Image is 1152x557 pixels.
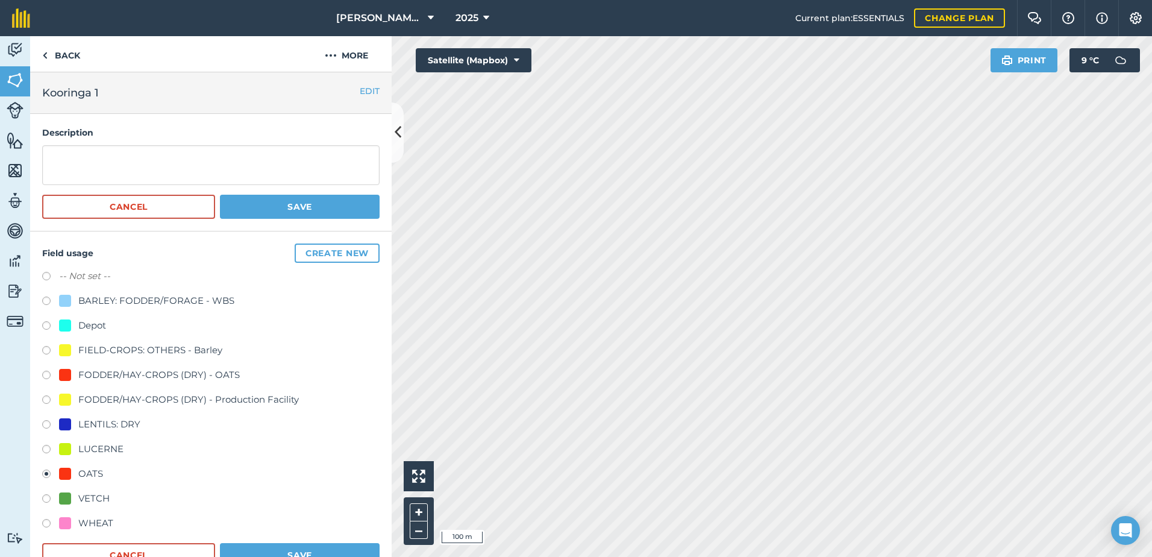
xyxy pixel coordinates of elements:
img: svg+xml;base64,PD94bWwgdmVyc2lvbj0iMS4wIiBlbmNvZGluZz0idXRmLTgiPz4KPCEtLSBHZW5lcmF0b3I6IEFkb2JlIE... [7,222,23,240]
img: A question mark icon [1061,12,1075,24]
img: svg+xml;base64,PHN2ZyB4bWxucz0iaHR0cDovL3d3dy53My5vcmcvMjAwMC9zdmciIHdpZHRoPSI1NiIgaGVpZ2h0PSI2MC... [7,162,23,180]
img: svg+xml;base64,PD94bWwgdmVyc2lvbj0iMS4wIiBlbmNvZGluZz0idXRmLTgiPz4KPCEtLSBHZW5lcmF0b3I6IEFkb2JlIE... [7,192,23,210]
div: Depot [78,318,106,333]
img: Two speech bubbles overlapping with the left bubble in the forefront [1027,12,1042,24]
span: [PERSON_NAME] ASAHI PADDOCKS [336,11,423,25]
button: Cancel [42,195,215,219]
a: Change plan [914,8,1005,28]
img: svg+xml;base64,PHN2ZyB4bWxucz0iaHR0cDovL3d3dy53My5vcmcvMjAwMC9zdmciIHdpZHRoPSI1NiIgaGVpZ2h0PSI2MC... [7,131,23,149]
a: Back [30,36,92,72]
button: EDIT [360,84,380,98]
img: svg+xml;base64,PHN2ZyB4bWxucz0iaHR0cDovL3d3dy53My5vcmcvMjAwMC9zdmciIHdpZHRoPSIxOSIgaGVpZ2h0PSIyNC... [1001,53,1013,68]
div: FODDER/HAY-CROPS (DRY) - Production Facility [78,392,299,407]
button: Print [991,48,1058,72]
div: OATS [78,467,103,481]
img: svg+xml;base64,PD94bWwgdmVyc2lvbj0iMS4wIiBlbmNvZGluZz0idXRmLTgiPz4KPCEtLSBHZW5lcmF0b3I6IEFkb2JlIE... [7,252,23,270]
div: Open Intercom Messenger [1111,516,1140,545]
button: – [410,521,428,539]
img: fieldmargin Logo [12,8,30,28]
button: Satellite (Mapbox) [416,48,531,72]
span: Kooringa 1 [42,84,99,101]
img: svg+xml;base64,PHN2ZyB4bWxucz0iaHR0cDovL3d3dy53My5vcmcvMjAwMC9zdmciIHdpZHRoPSIyMCIgaGVpZ2h0PSIyNC... [325,48,337,63]
label: -- Not set -- [59,269,110,283]
img: svg+xml;base64,PHN2ZyB4bWxucz0iaHR0cDovL3d3dy53My5vcmcvMjAwMC9zdmciIHdpZHRoPSIxNyIgaGVpZ2h0PSIxNy... [1096,11,1108,25]
div: WHEAT [78,516,113,530]
h4: Field usage [42,244,380,263]
button: + [410,503,428,521]
h4: Description [42,126,380,139]
img: svg+xml;base64,PD94bWwgdmVyc2lvbj0iMS4wIiBlbmNvZGluZz0idXRmLTgiPz4KPCEtLSBHZW5lcmF0b3I6IEFkb2JlIE... [7,313,23,330]
span: 9 ° C [1082,48,1099,72]
button: More [301,36,392,72]
img: svg+xml;base64,PHN2ZyB4bWxucz0iaHR0cDovL3d3dy53My5vcmcvMjAwMC9zdmciIHdpZHRoPSI1NiIgaGVpZ2h0PSI2MC... [7,71,23,89]
img: svg+xml;base64,PD94bWwgdmVyc2lvbj0iMS4wIiBlbmNvZGluZz0idXRmLTgiPz4KPCEtLSBHZW5lcmF0b3I6IEFkb2JlIE... [1109,48,1133,72]
img: svg+xml;base64,PD94bWwgdmVyc2lvbj0iMS4wIiBlbmNvZGluZz0idXRmLTgiPz4KPCEtLSBHZW5lcmF0b3I6IEFkb2JlIE... [7,41,23,59]
div: LENTILS: DRY [78,417,140,432]
img: svg+xml;base64,PD94bWwgdmVyc2lvbj0iMS4wIiBlbmNvZGluZz0idXRmLTgiPz4KPCEtLSBHZW5lcmF0b3I6IEFkb2JlIE... [7,102,23,119]
img: A cog icon [1129,12,1143,24]
div: FIELD-CROPS: OTHERS - Barley [78,343,222,357]
span: 2025 [455,11,478,25]
img: svg+xml;base64,PD94bWwgdmVyc2lvbj0iMS4wIiBlbmNvZGluZz0idXRmLTgiPz4KPCEtLSBHZW5lcmF0b3I6IEFkb2JlIE... [7,532,23,544]
div: LUCERNE [78,442,124,456]
button: Save [220,195,380,219]
img: Four arrows, one pointing top left, one top right, one bottom right and the last bottom left [412,470,425,483]
div: BARLEY: FODDER/FORAGE - WBS [78,294,234,308]
img: svg+xml;base64,PD94bWwgdmVyc2lvbj0iMS4wIiBlbmNvZGluZz0idXRmLTgiPz4KPCEtLSBHZW5lcmF0b3I6IEFkb2JlIE... [7,282,23,300]
span: Current plan : ESSENTIALS [795,11,904,25]
button: Create new [295,244,380,263]
div: FODDER/HAY-CROPS (DRY) - OATS [78,368,240,382]
button: 9 °C [1069,48,1140,72]
img: svg+xml;base64,PHN2ZyB4bWxucz0iaHR0cDovL3d3dy53My5vcmcvMjAwMC9zdmciIHdpZHRoPSI5IiBoZWlnaHQ9IjI0Ii... [42,48,48,63]
div: VETCH [78,491,110,506]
